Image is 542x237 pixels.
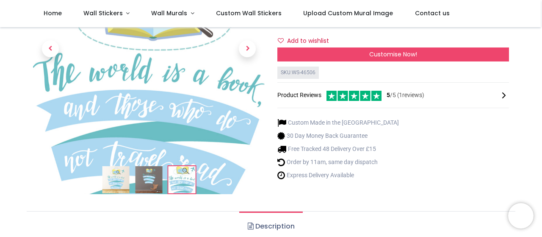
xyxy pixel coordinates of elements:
[83,9,123,17] span: Wall Stickers
[42,40,59,57] span: Previous
[415,9,450,17] span: Contact us
[277,145,399,153] li: Free Tracked 48 Delivery Over £15
[387,92,390,98] span: 5
[369,50,417,59] span: Customise Now!
[239,40,256,57] span: Next
[277,34,336,48] button: Add to wishlistAdd to wishlist
[508,203,534,229] iframe: Brevo live chat
[277,171,399,180] li: Express Delivery Available
[151,9,187,17] span: Wall Murals
[277,158,399,167] li: Order by 11am, same day dispatch
[168,166,195,193] img: WS-46506-03
[387,91,424,100] span: /5 ( 1 reviews)
[277,131,399,140] li: 30 Day Money Back Guarantee
[303,9,393,17] span: Upload Custom Mural Image
[277,67,319,79] div: SKU: WS-46506
[44,9,62,17] span: Home
[277,118,399,127] li: Custom Made in the [GEOGRAPHIC_DATA]
[278,38,284,44] i: Add to wishlist
[135,166,162,193] img: WS-46506-02
[216,9,282,17] span: Custom Wall Stickers
[102,166,129,193] img: The World Is A Book Travel Quote Wall Sticker
[277,89,509,101] div: Product Reviews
